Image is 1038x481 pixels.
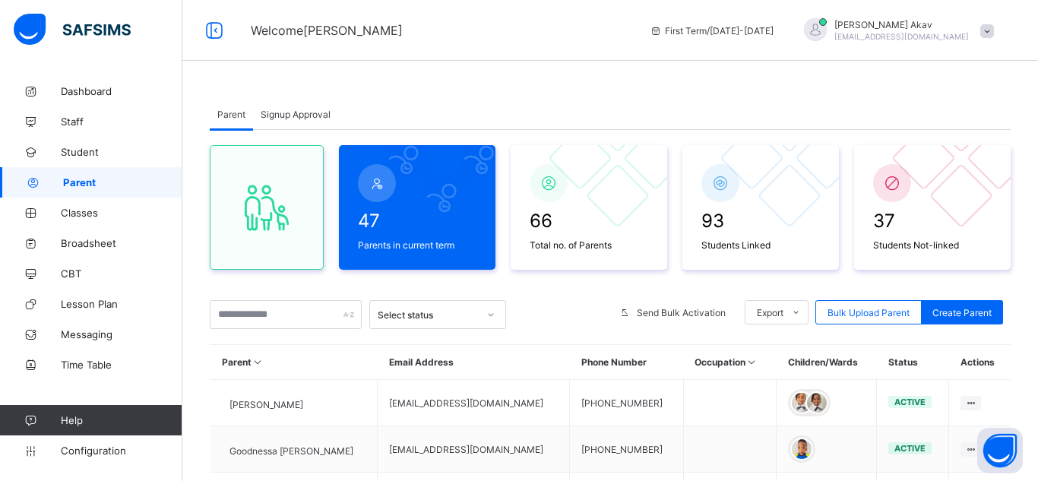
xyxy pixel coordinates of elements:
td: [PHONE_NUMBER] [570,380,683,426]
span: Students Not-linked [873,239,992,251]
span: CBT [61,267,182,280]
th: Parent [210,345,378,380]
span: Messaging [61,328,182,340]
span: Parents in current term [358,239,476,251]
span: [PERSON_NAME] Akav [834,19,969,30]
span: Welcome [PERSON_NAME] [251,23,403,38]
span: Goodnessa [PERSON_NAME] [229,445,353,457]
span: Lesson Plan [61,298,182,310]
span: active [894,397,926,407]
span: Send Bulk Activation [637,307,726,318]
span: Total no. of Parents [530,239,648,251]
td: [EMAIL_ADDRESS][DOMAIN_NAME] [378,426,570,473]
span: active [894,443,926,454]
span: Dashboard [61,85,182,97]
th: Actions [949,345,1011,380]
span: Students Linked [701,239,820,251]
span: [EMAIL_ADDRESS][DOMAIN_NAME] [834,32,969,41]
th: Email Address [378,345,570,380]
span: 47 [358,210,476,232]
span: 93 [701,210,820,232]
td: [PHONE_NUMBER] [570,426,683,473]
span: Staff [61,116,182,128]
span: session/term information [650,25,774,36]
span: Broadsheet [61,237,182,249]
span: Export [757,307,783,318]
span: Classes [61,207,182,219]
div: Select status [378,309,478,321]
i: Sort in Ascending Order [745,356,758,368]
span: [PERSON_NAME] [229,399,303,410]
span: Parent [63,176,182,188]
span: Configuration [61,445,182,457]
span: Help [61,414,182,426]
th: Phone Number [570,345,683,380]
span: Student [61,146,182,158]
span: Parent [217,109,245,120]
th: Occupation [683,345,777,380]
img: safsims [14,14,131,46]
span: Bulk Upload Parent [828,307,910,318]
span: Create Parent [932,307,992,318]
button: Open asap [977,428,1023,473]
span: 37 [873,210,992,232]
th: Status [877,345,949,380]
span: Signup Approval [261,109,331,120]
div: AnnaAkav [789,18,1002,43]
i: Sort in Ascending Order [252,356,264,368]
span: Time Table [61,359,182,371]
th: Children/Wards [777,345,877,380]
td: [EMAIL_ADDRESS][DOMAIN_NAME] [378,380,570,426]
span: 66 [530,210,648,232]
